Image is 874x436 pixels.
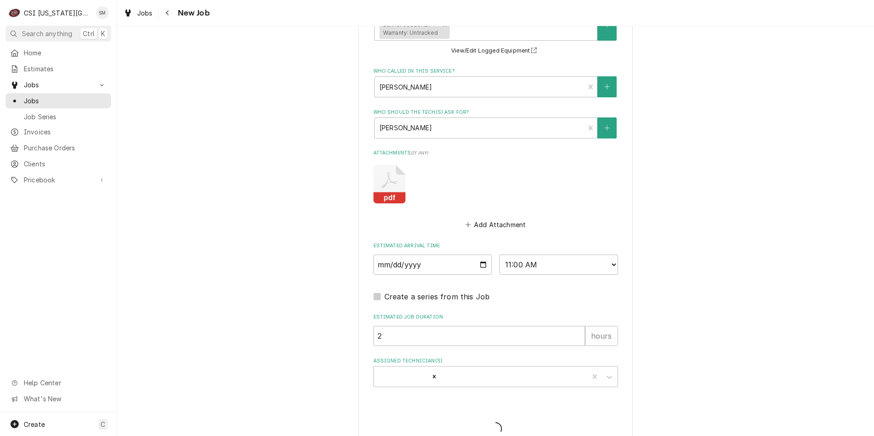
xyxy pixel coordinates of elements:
[429,371,439,383] div: Remove Sean Mckelvey
[597,76,617,97] button: Create New Contact
[24,175,93,185] span: Pricebook
[160,5,175,20] button: Navigate back
[373,109,618,116] label: Who should the tech(s) ask for?
[24,394,106,404] span: What's New
[8,6,21,19] div: C
[120,5,156,21] a: Jobs
[378,371,429,383] div: [PERSON_NAME]
[24,80,93,90] span: Jobs
[373,68,618,97] div: Who called in this service?
[604,84,610,90] svg: Create New Contact
[373,149,618,157] label: Attachments
[373,357,618,365] label: Assigned Technician(s)
[8,6,21,19] div: CSI Kansas City's Avatar
[411,150,428,155] span: ( if any )
[450,45,541,57] button: View/Edit Logged Equipment
[5,375,111,390] a: Go to Help Center
[22,29,72,38] span: Search anything
[24,420,45,428] span: Create
[5,156,111,171] a: Clients
[373,165,405,203] button: pdf
[373,314,618,346] div: Estimated Job Duration
[101,420,105,429] span: C
[5,77,111,92] a: Go to Jobs
[24,64,107,74] span: Estimates
[83,29,95,38] span: Ctrl
[5,391,111,406] a: Go to What's New
[24,159,107,169] span: Clients
[5,109,111,124] a: Job Series
[96,6,109,19] div: SM
[5,140,111,155] a: Purchase Orders
[101,29,105,38] span: K
[24,96,107,106] span: Jobs
[604,125,610,131] svg: Create New Contact
[373,255,492,275] input: Date
[5,124,111,139] a: Invoices
[384,291,490,302] label: Create a series from this Job
[373,357,618,387] div: Assigned Technician(s)
[373,242,618,275] div: Estimated Arrival Time
[5,61,111,76] a: Estimates
[137,8,153,18] span: Jobs
[175,7,210,19] span: New Job
[24,112,107,122] span: Job Series
[373,149,618,231] div: Attachments
[499,255,618,275] select: Time Select
[373,109,618,138] div: Who should the tech(s) ask for?
[373,68,618,75] label: Who called in this service?
[373,242,618,250] label: Estimated Arrival Time
[24,48,107,58] span: Home
[5,93,111,108] a: Jobs
[5,26,111,42] button: Search anythingCtrlK
[597,117,617,138] button: Create New Contact
[585,326,618,346] div: hours
[5,45,111,60] a: Home
[24,127,107,137] span: Invoices
[24,143,107,153] span: Purchase Orders
[24,8,91,18] div: CSI [US_STATE][GEOGRAPHIC_DATA]
[96,6,109,19] div: Sean Mckelvey's Avatar
[383,21,438,36] span: Banner 60835ADP Warranty: Untracked
[24,378,106,388] span: Help Center
[5,172,111,187] a: Go to Pricebook
[464,218,528,231] button: Add Attachment
[373,314,618,321] label: Estimated Job Duration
